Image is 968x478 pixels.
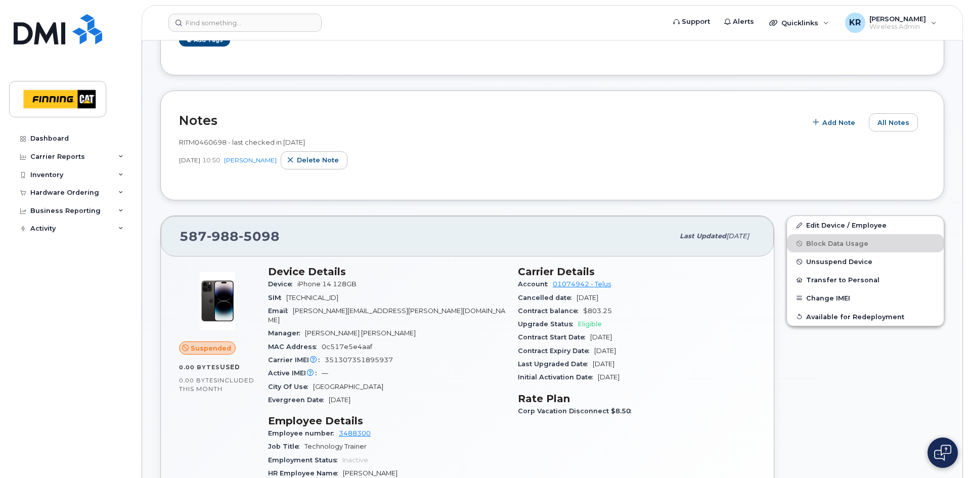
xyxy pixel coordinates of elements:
[518,407,636,415] span: Corp Vacation Disconnect $8.50
[518,266,756,278] h3: Carrier Details
[268,415,506,427] h3: Employee Details
[590,333,612,341] span: [DATE]
[781,19,818,27] span: Quicklinks
[518,347,594,355] span: Contract Expiry Date
[518,373,598,381] span: Initial Activation Date
[268,456,342,464] span: Employment Status
[179,156,200,164] span: [DATE]
[578,320,602,328] span: Eligible
[518,320,578,328] span: Upgrade Status
[869,23,926,31] span: Wireless Admin
[286,294,338,301] span: [TECHNICAL_ID]
[325,356,393,364] span: 351307351895937
[594,347,616,355] span: [DATE]
[877,118,909,127] span: All Notes
[787,308,944,326] button: Available for Redeployment
[869,113,918,132] button: All Notes
[297,280,357,288] span: iPhone 14 128GB
[838,13,944,33] div: Kristie Reil
[717,12,761,32] a: Alerts
[180,229,280,244] span: 587
[733,17,754,27] span: Alerts
[322,369,328,377] span: —
[787,289,944,307] button: Change IMEI
[207,229,239,244] span: 988
[268,307,293,315] span: Email
[268,383,313,390] span: City Of Use
[179,138,305,146] span: RITM0460698 - last checked in [DATE]
[179,113,801,128] h2: Notes
[787,252,944,271] button: Unsuspend Device
[787,216,944,234] a: Edit Device / Employee
[682,17,710,27] span: Support
[268,307,505,324] span: [PERSON_NAME][EMAIL_ADDRESS][PERSON_NAME][DOMAIN_NAME]
[268,443,304,450] span: Job Title
[518,393,756,405] h3: Rate Plan
[598,373,620,381] span: [DATE]
[553,280,611,288] a: 01074942 - Telus
[268,329,305,337] span: Manager
[787,271,944,289] button: Transfer to Personal
[202,156,220,164] span: 10:50
[268,429,339,437] span: Employee number
[297,155,339,165] span: Delete note
[268,343,322,351] span: MAC Address
[869,15,926,23] span: [PERSON_NAME]
[268,266,506,278] h3: Device Details
[806,113,864,132] button: Add Note
[787,234,944,252] button: Block Data Usage
[304,443,367,450] span: Technology Trainer
[168,14,322,32] input: Find something...
[268,396,329,404] span: Evergreen Date
[762,13,836,33] div: Quicklinks
[518,294,577,301] span: Cancelled date
[726,232,749,240] span: [DATE]
[806,313,904,320] span: Available for Redeployment
[518,360,593,368] span: Last Upgraded Date
[268,280,297,288] span: Device
[577,294,598,301] span: [DATE]
[224,156,277,164] a: [PERSON_NAME]
[268,356,325,364] span: Carrier IMEI
[281,151,347,169] button: Delete note
[518,280,553,288] span: Account
[806,258,872,266] span: Unsuspend Device
[329,396,350,404] span: [DATE]
[518,307,583,315] span: Contract balance
[322,343,372,351] span: 0c517e5e4aaf
[191,343,231,353] span: Suspended
[268,469,343,477] span: HR Employee Name
[268,369,322,377] span: Active IMEI
[187,271,248,331] img: image20231002-4137094-12l9yso.jpeg
[305,329,416,337] span: [PERSON_NAME] [PERSON_NAME]
[268,294,286,301] span: SIM
[518,333,590,341] span: Contract Start Date
[593,360,614,368] span: [DATE]
[179,377,217,384] span: 0.00 Bytes
[220,363,240,371] span: used
[343,469,398,477] span: [PERSON_NAME]
[239,229,280,244] span: 5098
[822,118,855,127] span: Add Note
[680,232,726,240] span: Last updated
[313,383,383,390] span: [GEOGRAPHIC_DATA]
[583,307,612,315] span: $803.25
[849,17,861,29] span: KR
[339,429,371,437] a: 3488300
[666,12,717,32] a: Support
[179,364,220,371] span: 0.00 Bytes
[934,445,951,461] img: Open chat
[342,456,368,464] span: Inactive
